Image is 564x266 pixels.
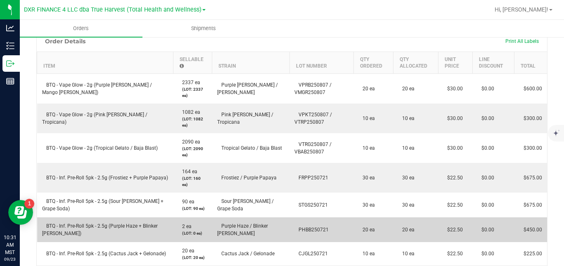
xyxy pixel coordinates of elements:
span: $225.00 [519,251,542,257]
inline-svg: Outbound [6,59,14,68]
span: $300.00 [519,145,542,151]
span: 10 ea [358,145,375,151]
th: Lot Number [289,52,353,73]
span: 10 ea [398,145,415,151]
h1: Order Details [45,38,85,45]
span: FRPP250721 [294,175,328,181]
span: Purple Haze / Blinker [PERSON_NAME] [217,223,268,236]
span: $675.00 [519,202,542,208]
span: VPKT250807 / VTRP250807 [294,112,332,125]
span: $22.50 [443,175,463,181]
p: (LOT: 2090 ea) [178,146,207,158]
span: $22.50 [443,227,463,233]
span: $22.50 [443,202,463,208]
inline-svg: Analytics [6,24,14,32]
span: 164 ea [178,169,197,174]
p: (LOT: 90 ea) [178,205,207,212]
span: VTRG250807 / VBAB250807 [294,141,332,155]
th: Total [514,52,547,73]
span: 30 ea [398,175,415,181]
th: Line Discount [472,52,514,73]
span: Orders [62,25,100,32]
span: 1082 ea [178,109,200,115]
span: STGS250721 [294,202,328,208]
iframe: Resource center [8,200,33,225]
a: Shipments [142,20,265,37]
span: $300.00 [519,115,542,121]
span: 10 ea [398,251,415,257]
p: (LOT: 2337 ea) [178,86,207,99]
span: 2337 ea [178,80,200,85]
span: $600.00 [519,86,542,92]
span: 10 ea [398,115,415,121]
span: BTQ - Inf. Pre-Roll 5pk - 2.5g (Purple Haze + Blinker [PERSON_NAME]) [42,223,158,236]
span: VPRB250807 / VMGR250807 [294,82,332,95]
span: Sour [PERSON_NAME] / Grape Soda [217,198,274,212]
inline-svg: Reports [6,77,14,85]
span: $0.00 [477,251,494,257]
span: 20 ea [358,86,375,92]
span: $675.00 [519,175,542,181]
span: Print All Labels [505,38,539,44]
span: $0.00 [477,145,494,151]
span: $30.00 [443,145,463,151]
span: $450.00 [519,227,542,233]
span: BTQ - Vape Glow - 2g (Purple [PERSON_NAME] / Mango [PERSON_NAME]) [42,82,152,95]
th: Qty Allocated [393,52,438,73]
p: 09/23 [4,256,16,262]
iframe: Resource center unread badge [24,199,34,209]
span: $0.00 [477,175,494,181]
span: 10 ea [358,251,375,257]
span: BTQ - Inf. Pre-Roll 5pk - 2.5g (Sour [PERSON_NAME] + Grape Soda) [42,198,164,212]
span: 10 ea [358,115,375,121]
span: Pink [PERSON_NAME] / Tropicana [217,112,273,125]
span: 20 ea [398,227,415,233]
span: 20 ea [178,248,194,254]
p: (LOT: 160 ea) [178,175,207,188]
p: (LOT: 1082 ea) [178,116,207,128]
th: Unit Price [438,52,472,73]
span: BTQ - Vape Glow - 2g (Tropical Gelato / Baja Blast) [42,145,158,151]
th: Item [37,52,173,73]
span: 30 ea [358,202,375,208]
span: 2 ea [178,224,192,229]
span: Hi, [PERSON_NAME]! [495,6,548,13]
span: $22.50 [443,251,463,257]
span: 30 ea [398,202,415,208]
span: 90 ea [178,199,194,205]
span: BTQ - Inf. Pre-Roll 5pk - 2.5g (Cactus Jack + Gelonade) [42,251,166,257]
span: BTQ - Inf. Pre-Roll 5pk - 2.5g (Frostiez + Purple Papaya) [42,175,168,181]
span: Cactus Jack / Gelonade [217,251,275,257]
span: Tropical Gelato / Baja Blast [217,145,282,151]
span: $30.00 [443,86,463,92]
span: $0.00 [477,202,494,208]
th: Sellable [173,52,212,73]
p: (LOT: 20 ea) [178,254,207,261]
p: (LOT: 0 ea) [178,230,207,236]
span: Shipments [180,25,227,32]
span: 20 ea [398,86,415,92]
span: $0.00 [477,115,494,121]
span: $0.00 [477,86,494,92]
span: 2090 ea [178,139,200,145]
th: Qty Ordered [353,52,393,73]
span: CJGL250721 [294,251,328,257]
span: PHBB250721 [294,227,329,233]
span: BTQ - Vape Glow - 2g (Pink [PERSON_NAME] / Tropicana) [42,112,147,125]
span: DXR FINANCE 4 LLC dba True Harvest (Total Health and Wellness) [24,6,201,13]
th: Strain [212,52,289,73]
span: Purple [PERSON_NAME] / [PERSON_NAME] [217,82,278,95]
span: 20 ea [358,227,375,233]
inline-svg: Inventory [6,42,14,50]
span: $30.00 [443,115,463,121]
span: Frostiez / Purple Papaya [217,175,277,181]
span: 30 ea [358,175,375,181]
p: 10:31 AM MST [4,234,16,256]
a: Orders [20,20,142,37]
span: $0.00 [477,227,494,233]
